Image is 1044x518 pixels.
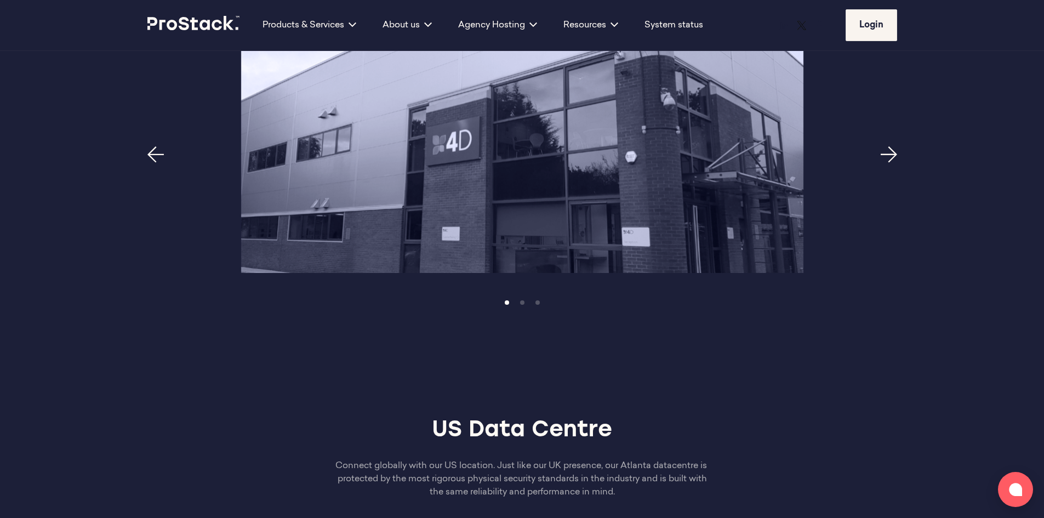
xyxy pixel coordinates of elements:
span: Login [859,21,883,30]
h2: US Data Centre [297,415,747,446]
a: System status [644,19,703,32]
a: Login [846,9,897,41]
div: Resources [550,19,631,32]
button: Next page [881,146,897,163]
a: Prostack logo [147,16,241,35]
div: Products & Services [249,19,369,32]
button: Previous page [147,146,164,163]
div: About us [369,19,445,32]
button: Open chat window [998,472,1033,507]
div: Agency Hosting [445,19,550,32]
span: Connect globally with our US location. Just like our UK presence, our Atlanta datacentre is prote... [335,462,709,497]
button: Item 0 [499,295,515,310]
button: Item 2 [530,295,545,310]
button: Item 1 [515,295,530,310]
